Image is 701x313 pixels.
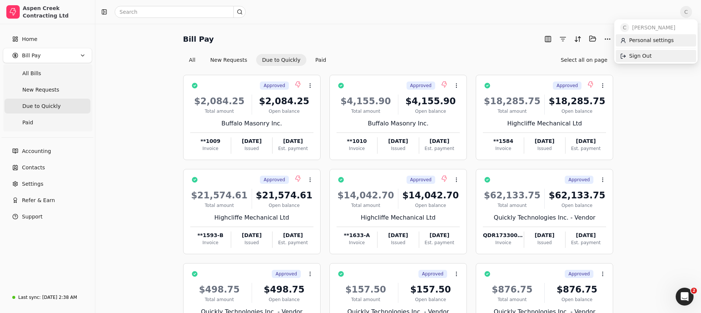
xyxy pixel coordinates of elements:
div: Open balance [548,202,606,209]
div: [DATE] [565,231,606,239]
div: Issued [231,145,272,152]
a: Contacts [3,160,92,175]
div: Invoice [190,239,231,246]
button: Due to Quickly [256,54,306,66]
div: [DATE] [419,137,460,145]
span: Due to Quickly [22,102,61,110]
div: $157.50 [337,283,395,296]
div: QDR173300-1428 [483,231,523,239]
span: Approved [264,176,285,183]
div: Open balance [401,108,460,115]
div: $14,042.70 [337,189,395,202]
span: Support [22,213,42,221]
div: C [614,19,698,64]
button: Batch (0) [587,33,599,45]
button: Sort [572,33,584,45]
span: 2 [691,288,697,294]
div: Open balance [401,202,460,209]
div: Open balance [548,296,606,303]
div: Total amount [190,296,249,303]
div: [DATE] [273,137,313,145]
div: Total amount [337,202,395,209]
div: Total amount [337,296,395,303]
div: Est. payment [565,145,606,152]
div: Issued [377,239,418,246]
div: Open balance [255,296,313,303]
button: C [680,6,692,18]
button: Refer & Earn [3,193,92,208]
span: Approved [275,271,297,277]
span: [PERSON_NAME] [632,24,675,32]
div: $4,155.90 [337,95,395,108]
div: Total amount [483,108,541,115]
span: New Requests [22,86,59,94]
span: Refer & Earn [22,197,55,204]
div: Issued [377,145,418,152]
span: Approved [410,82,432,89]
div: Issued [524,145,565,152]
div: Highcliffe Mechanical Ltd [337,213,460,222]
div: $21,574.61 [190,189,249,202]
div: [DATE] [377,137,418,145]
span: Approved [422,271,444,277]
div: Highcliffe Mechanical Ltd [483,119,606,128]
span: C [620,23,629,32]
div: $62,133.75 [548,189,606,202]
button: Bill Pay [3,48,92,63]
div: Issued [524,239,565,246]
a: Settings [3,176,92,191]
div: Invoice [190,145,231,152]
a: Accounting [3,144,92,159]
div: [DATE] [565,137,606,145]
span: Approved [568,176,590,183]
span: Contacts [22,164,45,172]
div: [DATE] [231,137,272,145]
span: Approved [410,176,432,183]
div: Invoice [337,239,377,246]
div: [DATE] [231,231,272,239]
div: Invoice filter options [183,54,332,66]
div: $498.75 [190,283,249,296]
iframe: Intercom live chat [676,288,694,306]
span: Approved [264,82,285,89]
div: Est. payment [565,239,606,246]
div: Open balance [255,108,313,115]
a: Due to Quickly [4,99,90,114]
button: Paid [309,54,332,66]
div: Buffalo Masonry Inc. [337,119,460,128]
div: Est. payment [419,239,460,246]
div: Last sync: [18,294,41,301]
div: Est. payment [273,145,313,152]
div: $18,285.75 [483,95,541,108]
a: Last sync:[DATE] 2:38 AM [3,291,92,304]
div: Total amount [337,108,395,115]
span: Home [22,35,37,43]
div: $14,042.70 [401,189,460,202]
div: $21,574.61 [255,189,313,202]
button: Select all on page [555,54,613,66]
div: $2,084.25 [190,95,249,108]
div: [DATE] [377,231,418,239]
div: Highcliffe Mechanical Ltd [190,213,313,222]
a: Paid [4,115,90,130]
h2: Bill Pay [183,33,214,45]
span: Personal settings [629,36,674,44]
button: New Requests [204,54,253,66]
span: Approved [557,82,578,89]
div: Issued [231,239,272,246]
div: Invoice [483,145,523,152]
div: $18,285.75 [548,95,606,108]
div: [DATE] 2:38 AM [42,294,77,301]
a: All Bills [4,66,90,81]
input: Search [115,6,246,18]
div: $876.75 [548,283,606,296]
a: New Requests [4,82,90,97]
button: All [183,54,201,66]
div: Open balance [548,108,606,115]
div: Quickly Technologies Inc. - Vendor [483,213,606,222]
div: $498.75 [255,283,313,296]
div: Est. payment [273,239,313,246]
div: Total amount [190,202,249,209]
div: Total amount [190,108,249,115]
